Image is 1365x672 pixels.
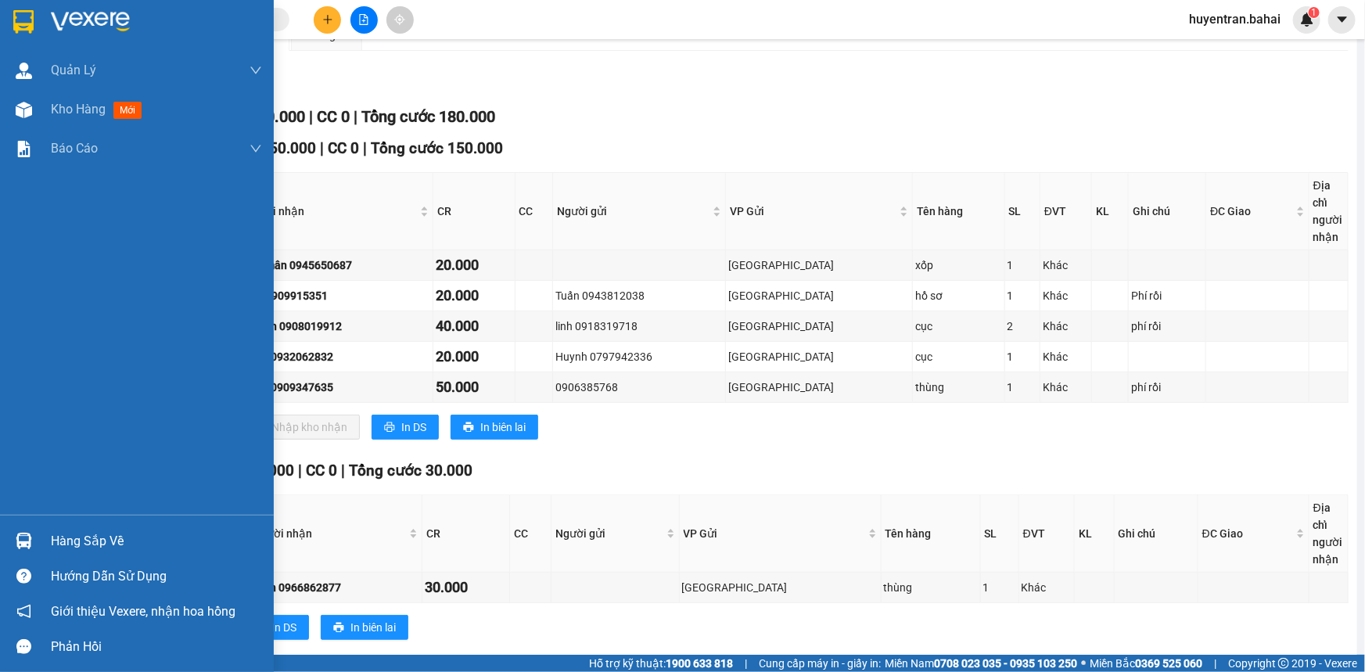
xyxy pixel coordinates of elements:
[1008,287,1037,304] div: 1
[1115,495,1198,573] th: Ghi chú
[354,107,357,126] span: |
[1008,379,1037,396] div: 1
[320,139,324,157] span: |
[981,495,1019,573] th: SL
[51,602,235,621] span: Giới thiệu Vexere, nhận hoa hồng
[333,622,344,634] span: printer
[983,579,1016,596] div: 1
[341,462,345,480] span: |
[555,348,722,365] div: Huynh 0797942336
[16,533,32,549] img: warehouse-icon
[726,281,913,311] td: Sài Gòn
[16,604,31,619] span: notification
[244,348,431,365] div: Thuỷ 0932062832
[884,579,978,596] div: thùng
[1092,173,1129,250] th: KL
[555,379,722,396] div: 0906385768
[682,579,878,596] div: [GEOGRAPHIC_DATA]
[1131,379,1203,396] div: phí rồi
[913,173,1005,250] th: Tên hàng
[433,173,515,250] th: CR
[728,257,910,274] div: [GEOGRAPHIC_DATA]
[436,346,512,368] div: 20.000
[1043,257,1089,274] div: Khác
[253,525,406,542] span: Người nhận
[358,14,369,25] span: file-add
[589,655,733,672] span: Hỗ trợ kỹ thuật:
[250,142,262,155] span: down
[1081,660,1086,667] span: ⚪️
[1040,173,1092,250] th: ĐVT
[386,6,414,34] button: aim
[16,63,32,79] img: warehouse-icon
[726,342,913,372] td: Sài Gòn
[250,64,262,77] span: down
[298,462,302,480] span: |
[1131,287,1203,304] div: Phí rồi
[372,415,439,440] button: printerIn DS
[1022,579,1072,596] div: Khác
[915,348,1002,365] div: cục
[251,579,419,596] div: Loan 0966862877
[480,419,526,436] span: In biên lai
[401,419,426,436] span: In DS
[1090,655,1202,672] span: Miền Bắc
[745,655,747,672] span: |
[13,10,34,34] img: logo-vxr
[225,462,294,480] span: CR 30.000
[51,102,106,117] span: Kho hàng
[317,107,350,126] span: CC 0
[363,139,367,157] span: |
[759,655,881,672] span: Cung cấp máy in - giấy in:
[915,257,1002,274] div: xốp
[16,102,32,118] img: warehouse-icon
[885,655,1077,672] span: Miền Nam
[1043,287,1089,304] div: Khác
[436,285,512,307] div: 20.000
[680,573,882,603] td: Sài Gòn
[1008,318,1037,335] div: 2
[915,287,1002,304] div: hồ sơ
[16,141,32,157] img: solution-icon
[1008,257,1037,274] div: 1
[1300,13,1314,27] img: icon-new-feature
[242,615,309,640] button: printerIn DS
[16,569,31,584] span: question-circle
[1008,348,1037,365] div: 1
[1328,6,1356,34] button: caret-down
[244,318,431,335] div: ba sơn 0908019912
[666,657,733,670] strong: 1900 633 818
[1043,379,1089,396] div: Khác
[51,565,262,588] div: Hướng dẫn sử dụng
[242,415,360,440] button: downloadNhập kho nhận
[1311,7,1317,18] span: 1
[328,139,359,157] span: CC 0
[436,315,512,337] div: 40.000
[246,203,418,220] span: Người nhận
[728,318,910,335] div: [GEOGRAPHIC_DATA]
[1131,318,1203,335] div: phí rồi
[1129,173,1206,250] th: Ghi chú
[1313,499,1344,568] div: Địa chỉ người nhận
[726,250,913,281] td: Sài Gòn
[436,376,512,398] div: 50.000
[425,577,508,598] div: 30.000
[271,619,296,636] span: In DS
[1335,13,1349,27] span: caret-down
[394,14,405,25] span: aim
[371,139,503,157] span: Tổng cước 150.000
[1043,318,1089,335] div: Khác
[384,422,395,434] span: printer
[51,635,262,659] div: Phản hồi
[463,422,474,434] span: printer
[244,287,431,304] div: tám 0909915351
[934,657,1077,670] strong: 0708 023 035 - 0935 103 250
[728,287,910,304] div: [GEOGRAPHIC_DATA]
[350,619,396,636] span: In biên lai
[1309,7,1320,18] sup: 1
[1135,657,1202,670] strong: 0369 525 060
[309,107,313,126] span: |
[515,173,554,250] th: CC
[244,379,431,396] div: dung 0909347635
[322,14,333,25] span: plus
